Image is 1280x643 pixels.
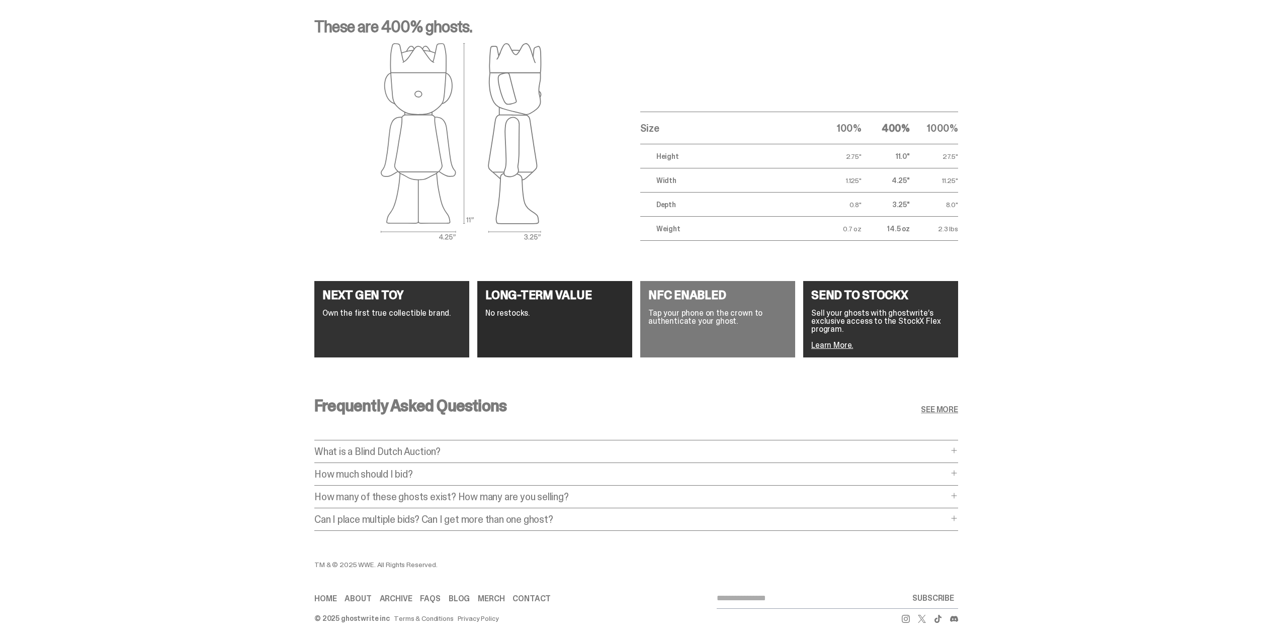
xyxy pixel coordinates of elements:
[314,561,717,568] div: TM & © 2025 WWE. All Rights Reserved.
[908,588,958,608] button: SUBSCRIBE
[420,595,440,603] a: FAQs
[811,340,853,350] a: Learn More.
[813,217,862,241] td: 0.7 oz
[314,19,958,43] p: These are 400% ghosts.
[314,492,948,502] p: How many of these ghosts exist? How many are you selling?
[648,309,787,325] p: Tap your phone on the crown to authenticate your ghost.
[910,168,958,193] td: 11.25"
[813,144,862,168] td: 2.75"
[910,217,958,241] td: 2.3 lbs
[813,112,862,144] th: 100%
[380,595,412,603] a: Archive
[314,595,336,603] a: Home
[862,217,910,241] td: 14.5 oz
[314,446,948,456] p: What is a Blind Dutch Auction?
[640,217,813,241] td: Weight
[921,406,958,414] a: SEE MORE
[640,193,813,217] td: Depth
[314,469,948,479] p: How much should I bid?
[813,193,862,217] td: 0.8"
[862,168,910,193] td: 4.25"
[813,168,862,193] td: 1.125"
[314,615,390,622] div: © 2025 ghostwrite inc
[811,289,950,301] h4: SEND TO STOCKX
[862,144,910,168] td: 11.0"
[394,615,453,622] a: Terms & Conditions
[478,595,504,603] a: Merch
[648,289,787,301] h4: NFC ENABLED
[485,309,624,317] p: No restocks.
[314,398,506,414] h3: Frequently Asked Questions
[811,309,950,333] p: Sell your ghosts with ghostwrite’s exclusive access to the StockX Flex program.
[314,514,948,524] p: Can I place multiple bids? Can I get more than one ghost?
[910,144,958,168] td: 27.5"
[640,168,813,193] td: Width
[910,193,958,217] td: 8.0"
[910,112,958,144] th: 1000%
[862,193,910,217] td: 3.25"
[458,615,499,622] a: Privacy Policy
[862,112,910,144] th: 400%
[513,595,551,603] a: Contact
[640,144,813,168] td: Height
[485,289,624,301] h4: LONG-TERM VALUE
[640,112,813,144] th: Size
[345,595,371,603] a: About
[381,43,542,241] img: ghost outlines spec
[322,289,461,301] h4: NEXT GEN TOY
[449,595,470,603] a: Blog
[322,309,461,317] p: Own the first true collectible brand.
